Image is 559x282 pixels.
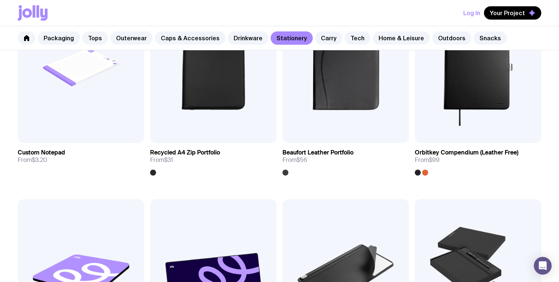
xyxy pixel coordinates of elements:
span: From [18,156,47,164]
a: Custom NotepadFrom$3.20 [18,143,144,170]
a: Home & Leisure [373,31,430,45]
span: From [415,156,440,164]
h3: Orbitkey Compendium (Leather Free) [415,149,518,156]
a: Beaufort Leather PortfolioFrom$56 [282,143,409,176]
span: From [150,156,173,164]
a: Tops [82,31,108,45]
a: Outerwear [110,31,153,45]
h3: Beaufort Leather Portfolio [282,149,353,156]
span: $31 [164,156,173,164]
button: Your Project [484,6,541,20]
span: $99 [429,156,440,164]
a: Orbitkey Compendium (Leather Free)From$99 [415,143,541,176]
a: Tech [345,31,370,45]
a: Packaging [38,31,80,45]
a: Caps & Accessories [155,31,226,45]
h3: Recycled A4 Zip Portfolio [150,149,220,156]
a: Stationery [271,31,313,45]
h3: Custom Notepad [18,149,65,156]
a: Recycled A4 Zip PortfolioFrom$31 [150,143,277,176]
span: From [282,156,307,164]
a: Snacks [474,31,507,45]
button: Log In [463,6,480,20]
a: Carry [315,31,342,45]
span: $56 [297,156,307,164]
span: Your Project [490,9,525,17]
span: $3.20 [32,156,47,164]
a: Drinkware [228,31,268,45]
div: Open Intercom Messenger [534,257,552,275]
a: Outdoors [432,31,471,45]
